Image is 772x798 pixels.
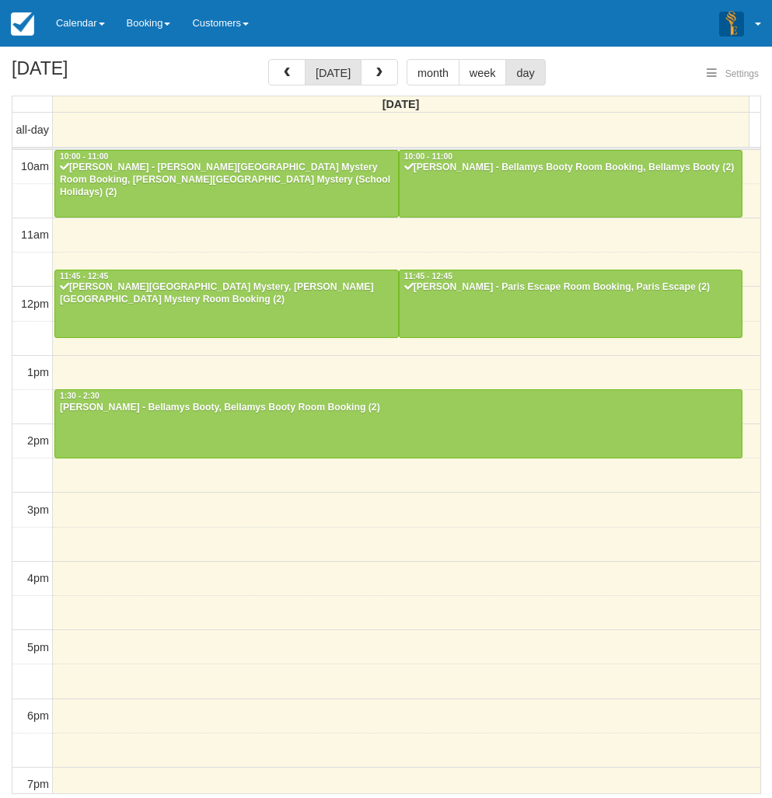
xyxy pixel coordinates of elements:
span: 11am [21,228,49,241]
span: all-day [16,124,49,136]
div: [PERSON_NAME] - Bellamys Booty Room Booking, Bellamys Booty (2) [403,162,739,174]
span: 7pm [27,778,49,790]
div: [PERSON_NAME] - Bellamys Booty, Bellamys Booty Room Booking (2) [59,402,738,414]
img: checkfront-main-nav-mini-logo.png [11,12,34,36]
h2: [DATE] [12,59,208,88]
span: 12pm [21,298,49,310]
img: A3 [719,11,744,36]
a: 10:00 - 11:00[PERSON_NAME] - [PERSON_NAME][GEOGRAPHIC_DATA] Mystery Room Booking, [PERSON_NAME][G... [54,150,399,218]
span: 2pm [27,434,49,447]
span: 11:45 - 12:45 [60,272,108,281]
div: [PERSON_NAME][GEOGRAPHIC_DATA] Mystery, [PERSON_NAME][GEOGRAPHIC_DATA] Mystery Room Booking (2) [59,281,394,306]
button: Settings [697,63,768,85]
span: 1pm [27,366,49,378]
a: 10:00 - 11:00[PERSON_NAME] - Bellamys Booty Room Booking, Bellamys Booty (2) [399,150,743,218]
button: day [505,59,545,85]
div: [PERSON_NAME] - [PERSON_NAME][GEOGRAPHIC_DATA] Mystery Room Booking, [PERSON_NAME][GEOGRAPHIC_DAT... [59,162,394,199]
span: [DATE] [383,98,420,110]
button: week [459,59,507,85]
a: 1:30 - 2:30[PERSON_NAME] - Bellamys Booty, Bellamys Booty Room Booking (2) [54,389,742,458]
span: Settings [725,68,759,79]
span: 6pm [27,709,49,722]
span: 10:00 - 11:00 [60,152,108,161]
span: 5pm [27,641,49,653]
span: 4pm [27,572,49,584]
button: month [407,59,459,85]
button: [DATE] [305,59,362,85]
span: 11:45 - 12:45 [404,272,452,281]
span: 3pm [27,504,49,516]
a: 11:45 - 12:45[PERSON_NAME][GEOGRAPHIC_DATA] Mystery, [PERSON_NAME][GEOGRAPHIC_DATA] Mystery Room ... [54,270,399,338]
span: 10am [21,160,49,172]
span: 1:30 - 2:30 [60,392,100,400]
a: 11:45 - 12:45[PERSON_NAME] - Paris Escape Room Booking, Paris Escape (2) [399,270,743,338]
span: 10:00 - 11:00 [404,152,452,161]
div: [PERSON_NAME] - Paris Escape Room Booking, Paris Escape (2) [403,281,739,294]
